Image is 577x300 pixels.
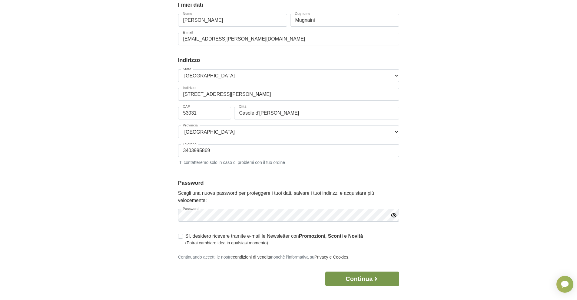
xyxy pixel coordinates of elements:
[181,31,195,34] label: E-mail
[185,233,363,246] label: Sì, desidero ricevere tramite e-mail le Newsletter con
[178,158,399,166] small: Ti contatteremo solo in caso di problemi con il tuo ordine
[181,124,200,127] label: Provincia
[181,12,194,15] label: Nome
[178,144,399,157] input: Telefono
[314,255,348,259] a: Privacy e Cookies
[181,207,201,210] label: Password
[181,86,198,90] label: Indirizzo
[178,190,399,204] p: Scegli una nuova password per proteggere i tuoi dati, salvare i tuoi indirizzi e acquistare più v...
[237,105,248,108] label: Città
[290,14,399,27] input: Cognome
[234,107,399,119] input: Città
[181,67,193,71] label: Stato
[178,88,399,101] input: Indirizzo
[325,272,399,286] button: Continua
[181,142,199,146] label: Telefono
[178,56,399,64] legend: Indirizzo
[178,33,399,45] input: E-mail
[178,179,399,187] legend: Password
[185,240,363,246] small: (Potrai cambiare idea in qualsiasi momento)
[178,14,287,27] input: Nome
[178,255,350,259] small: Continuando accetti le nostre nonchè l'informativa su .
[181,105,192,108] label: CAP
[178,107,231,119] input: CAP
[556,276,573,293] iframe: Smartsupp widget button
[293,12,312,15] label: Cognome
[299,233,363,239] strong: Promozioni, Sconti e Novità
[178,1,399,9] legend: I miei dati
[233,255,271,259] a: condizioni di vendita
